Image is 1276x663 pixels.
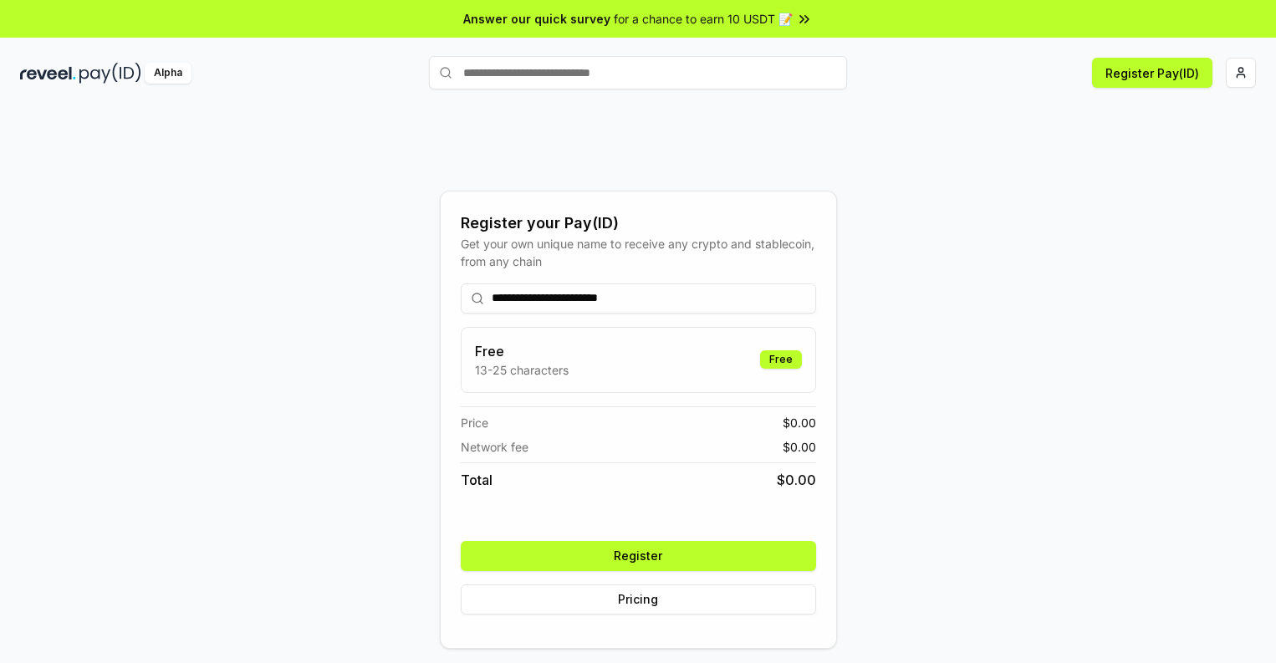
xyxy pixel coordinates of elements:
[79,63,141,84] img: pay_id
[475,341,569,361] h3: Free
[463,10,610,28] span: Answer our quick survey
[461,470,493,490] span: Total
[1092,58,1212,88] button: Register Pay(ID)
[461,235,816,270] div: Get your own unique name to receive any crypto and stablecoin, from any chain
[461,584,816,615] button: Pricing
[461,541,816,571] button: Register
[461,212,816,235] div: Register your Pay(ID)
[777,470,816,490] span: $ 0.00
[760,350,802,369] div: Free
[783,414,816,431] span: $ 0.00
[461,414,488,431] span: Price
[614,10,793,28] span: for a chance to earn 10 USDT 📝
[461,438,528,456] span: Network fee
[20,63,76,84] img: reveel_dark
[475,361,569,379] p: 13-25 characters
[145,63,191,84] div: Alpha
[783,438,816,456] span: $ 0.00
